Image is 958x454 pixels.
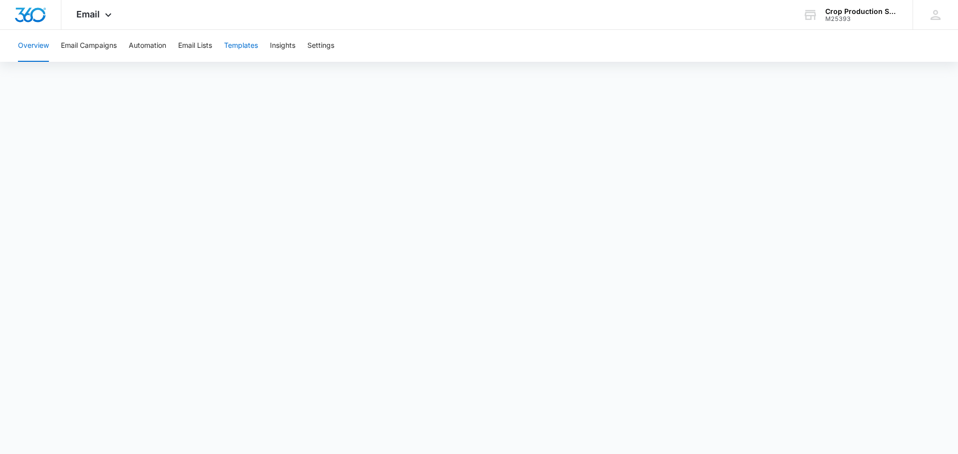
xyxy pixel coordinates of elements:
button: Settings [307,30,334,62]
button: Templates [224,30,258,62]
div: account name [825,7,898,15]
button: Email Lists [178,30,212,62]
button: Insights [270,30,295,62]
button: Email Campaigns [61,30,117,62]
span: Email [76,9,100,19]
div: account id [825,15,898,22]
button: Automation [129,30,166,62]
button: Overview [18,30,49,62]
